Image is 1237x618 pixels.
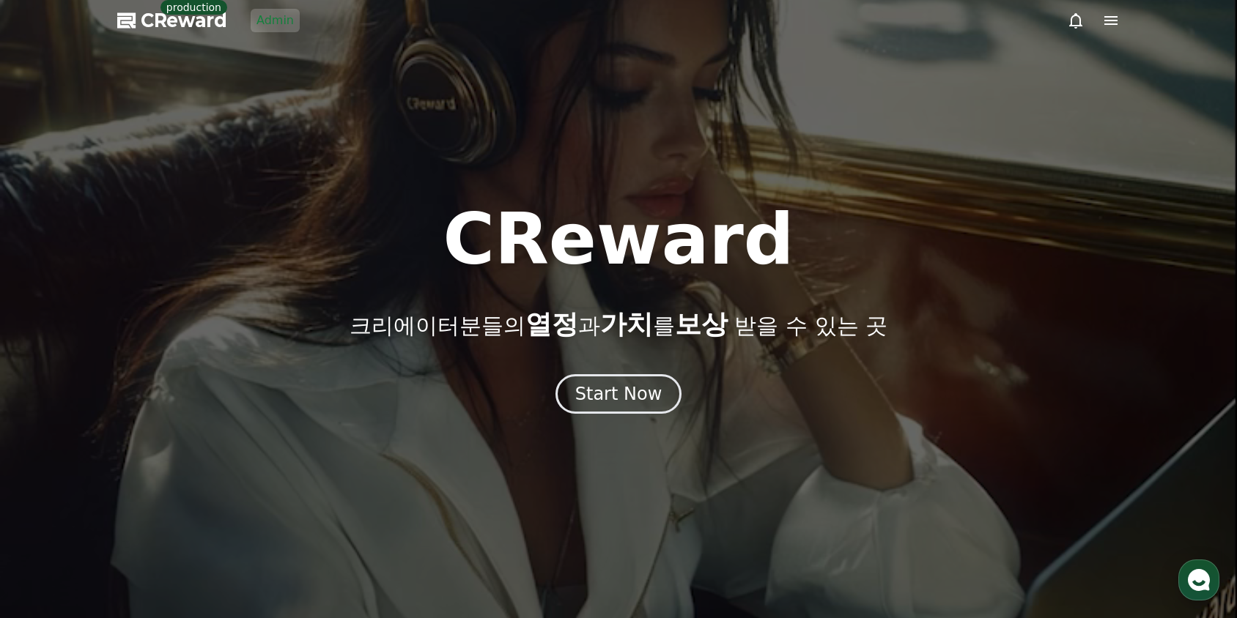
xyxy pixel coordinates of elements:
span: 보상 [675,309,728,339]
span: 가치 [600,309,653,339]
a: Admin [251,9,300,32]
span: CReward [141,9,227,32]
a: CReward [117,9,227,32]
a: Start Now [555,389,682,403]
div: Start Now [575,382,662,406]
span: 열정 [525,309,578,339]
button: Start Now [555,374,682,414]
h1: CReward [443,204,794,275]
p: 크리에이터분들의 과 를 받을 수 있는 곳 [350,310,887,339]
